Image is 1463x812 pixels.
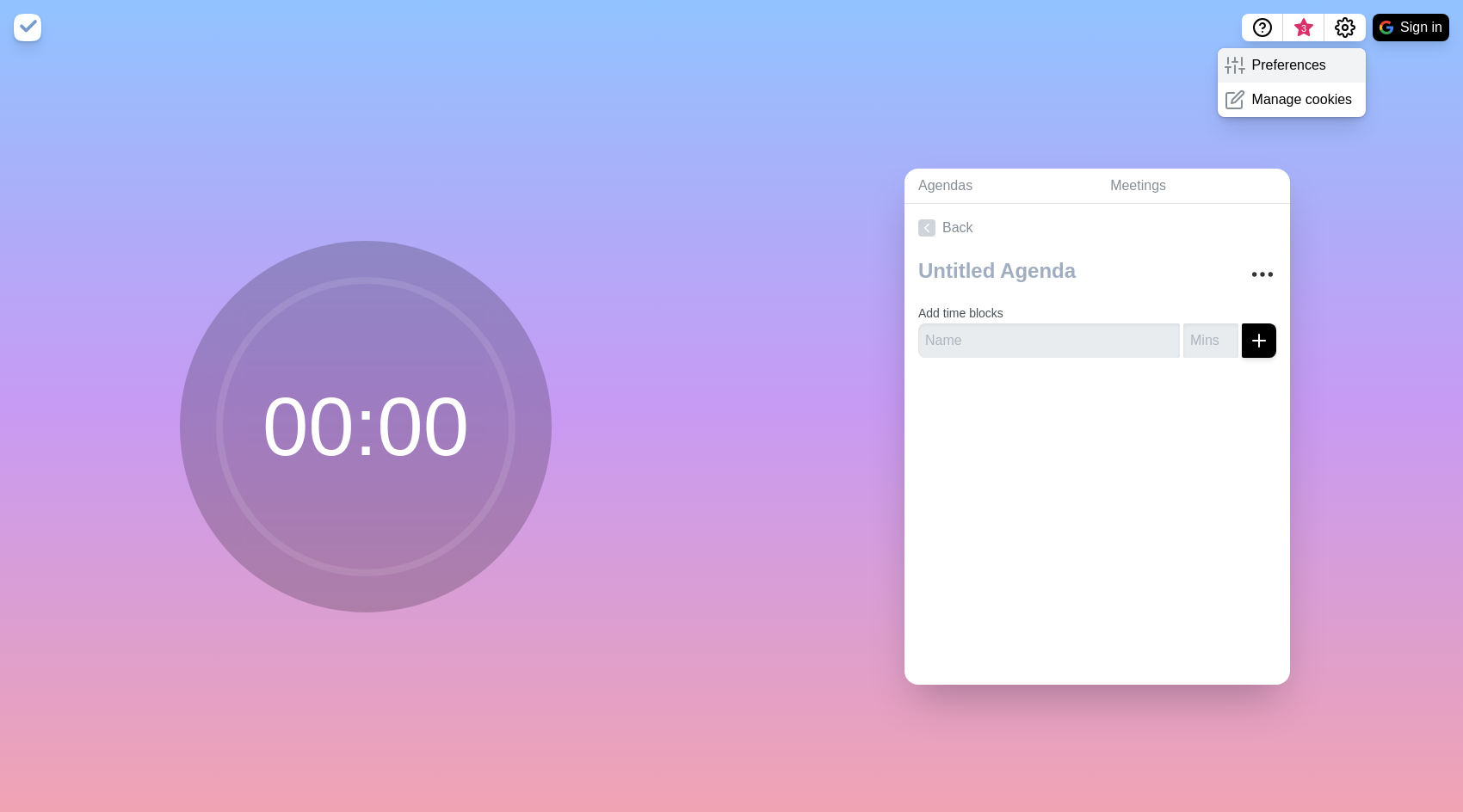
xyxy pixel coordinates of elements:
a: Meetings [1096,169,1290,204]
p: Preferences [1252,55,1326,76]
img: timeblocks logo [14,14,41,41]
span: 3 [1297,22,1311,35]
button: Settings [1324,14,1366,41]
a: Back [904,204,1290,252]
button: More [1245,257,1280,292]
img: google logo [1380,21,1393,34]
button: What’s new [1283,14,1324,41]
button: Sign in [1373,14,1449,41]
input: Name [918,323,1180,358]
label: Add time blocks [918,306,1003,320]
a: Agendas [904,169,1096,204]
button: Help [1242,14,1283,41]
input: Mins [1183,323,1238,358]
p: Manage cookies [1252,89,1353,110]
